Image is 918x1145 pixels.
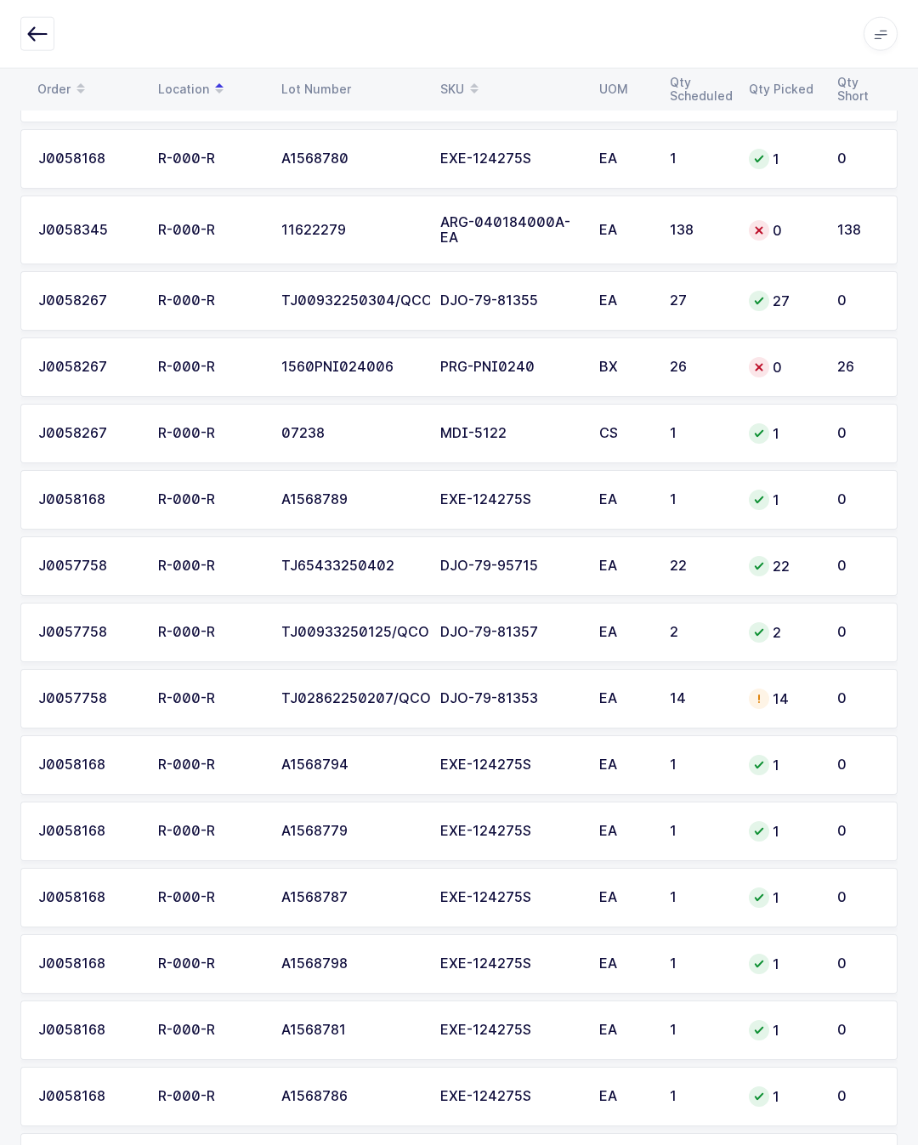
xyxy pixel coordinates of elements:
[670,890,728,905] div: 1
[158,75,261,104] div: Location
[158,1023,261,1038] div: R-000-R
[38,757,138,773] div: J0058168
[837,691,880,706] div: 0
[281,625,420,640] div: TJ00933250125/QCOK
[38,1089,138,1104] div: J0058168
[837,625,880,640] div: 0
[599,824,649,839] div: EA
[837,426,880,441] div: 0
[281,558,420,574] div: TJ65433250402
[38,956,138,972] div: J0058168
[670,76,728,103] div: Qty Scheduled
[837,757,880,773] div: 0
[837,956,880,972] div: 0
[158,824,261,839] div: R-000-R
[599,890,649,905] div: EA
[749,689,817,709] div: 14
[281,1089,420,1104] div: A1568786
[749,821,817,842] div: 1
[281,82,420,96] div: Lot Number
[599,1089,649,1104] div: EA
[38,558,138,574] div: J0057758
[440,426,579,441] div: MDI-5122
[440,824,579,839] div: EXE-124275S
[670,956,728,972] div: 1
[599,691,649,706] div: EA
[749,149,817,169] div: 1
[599,757,649,773] div: EA
[281,151,420,167] div: A1568780
[670,757,728,773] div: 1
[440,1089,579,1104] div: EXE-124275S
[749,220,817,241] div: 0
[38,890,138,905] div: J0058168
[440,625,579,640] div: DJO-79-81357
[670,360,728,375] div: 26
[670,151,728,167] div: 1
[599,360,649,375] div: BX
[440,691,579,706] div: DJO-79-81353
[440,492,579,507] div: EXE-124275S
[749,291,817,311] div: 27
[749,357,817,377] div: 0
[599,558,649,574] div: EA
[599,956,649,972] div: EA
[440,890,579,905] div: EXE-124275S
[38,151,138,167] div: J0058168
[158,691,261,706] div: R-000-R
[670,824,728,839] div: 1
[599,1023,649,1038] div: EA
[670,426,728,441] div: 1
[158,757,261,773] div: R-000-R
[837,151,880,167] div: 0
[670,293,728,309] div: 27
[599,426,649,441] div: CS
[440,1023,579,1038] div: EXE-124275S
[281,360,420,375] div: 1560PNI024006
[38,625,138,640] div: J0057758
[599,492,649,507] div: EA
[837,360,880,375] div: 26
[749,887,817,908] div: 1
[749,556,817,576] div: 22
[670,223,728,238] div: 138
[670,558,728,574] div: 22
[670,1089,728,1104] div: 1
[38,293,138,309] div: J0058267
[158,890,261,905] div: R-000-R
[440,215,579,246] div: ARG-040184000A-EA
[749,82,817,96] div: Qty Picked
[158,293,261,309] div: R-000-R
[837,1023,880,1038] div: 0
[440,75,579,104] div: SKU
[158,223,261,238] div: R-000-R
[38,426,138,441] div: J0058267
[38,691,138,706] div: J0057758
[599,151,649,167] div: EA
[281,757,420,773] div: A1568794
[38,492,138,507] div: J0058168
[837,558,880,574] div: 0
[599,625,649,640] div: EA
[281,890,420,905] div: A1568787
[158,558,261,574] div: R-000-R
[440,293,579,309] div: DJO-79-81355
[670,492,728,507] div: 1
[281,691,420,706] div: TJ02862250207/QCOK
[38,824,138,839] div: J0058168
[749,622,817,643] div: 2
[281,293,420,309] div: TJ00932250304/QCOK
[281,824,420,839] div: A1568779
[837,492,880,507] div: 0
[837,293,880,309] div: 0
[837,76,881,103] div: Qty Short
[599,293,649,309] div: EA
[599,82,649,96] div: UOM
[670,625,728,640] div: 2
[749,954,817,974] div: 1
[440,151,579,167] div: EXE-124275S
[281,956,420,972] div: A1568798
[281,1023,420,1038] div: A1568781
[749,1020,817,1040] div: 1
[281,492,420,507] div: A1568789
